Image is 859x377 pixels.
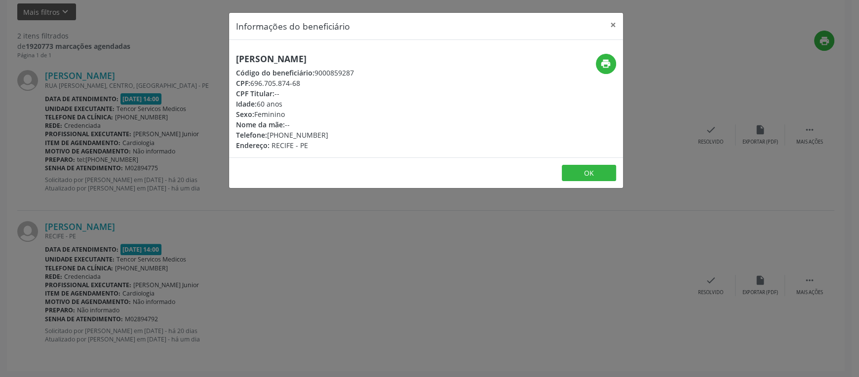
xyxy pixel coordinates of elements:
span: Telefone: [236,130,267,140]
div: 9000859287 [236,68,354,78]
span: CPF Titular: [236,89,274,98]
span: CPF: [236,78,250,88]
span: Sexo: [236,110,254,119]
span: RECIFE - PE [272,141,308,150]
div: 60 anos [236,99,354,109]
button: print [596,54,616,74]
span: Endereço: [236,141,270,150]
div: [PHONE_NUMBER] [236,130,354,140]
span: Código do beneficiário: [236,68,314,77]
span: Idade: [236,99,257,109]
h5: Informações do beneficiário [236,20,350,33]
div: -- [236,88,354,99]
div: 696.705.874-68 [236,78,354,88]
div: -- [236,119,354,130]
div: Feminino [236,109,354,119]
i: print [600,58,611,69]
button: OK [562,165,616,182]
span: Nome da mãe: [236,120,285,129]
button: Close [603,13,623,37]
h5: [PERSON_NAME] [236,54,354,64]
